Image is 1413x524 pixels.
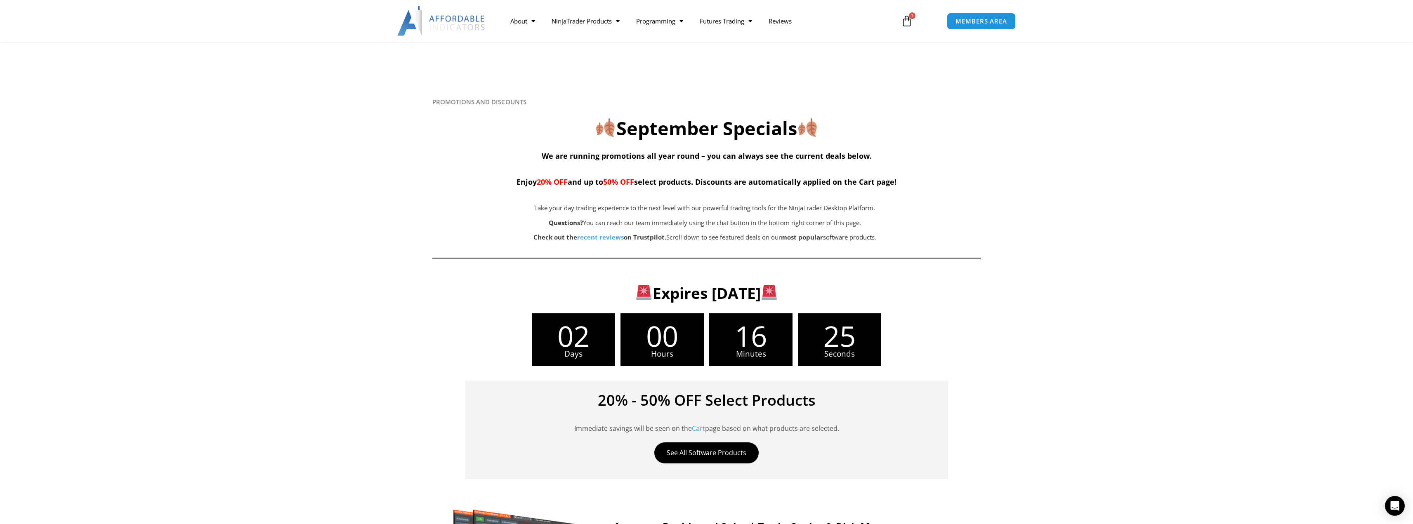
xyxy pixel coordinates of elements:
a: Reviews [760,12,800,31]
nav: Menu [502,12,892,31]
span: Enjoy and up to select products. Discounts are automatically applied on the Cart page! [517,177,896,187]
img: LogoAI [397,6,486,36]
h4: 20% - 50% OFF Select Products [478,393,936,408]
span: 25 [798,322,881,350]
div: Open Intercom Messenger [1385,496,1405,516]
a: recent reviews [577,233,624,241]
span: 20% OFF [537,177,568,187]
span: Seconds [798,350,881,358]
a: About [502,12,543,31]
img: 🍂 [798,118,817,137]
a: Futures Trading [691,12,760,31]
span: 02 [532,322,615,350]
p: Scroll down to see featured deals on our software products. [474,232,936,243]
p: Immediate savings will be seen on the page based on what products are selected. [478,412,936,434]
b: most popular [781,233,823,241]
span: Days [532,350,615,358]
a: NinjaTrader Products [543,12,628,31]
h3: Expires [DATE] [446,283,967,303]
a: MEMBERS AREA [947,13,1016,30]
a: Cart [692,424,705,433]
span: Take your day trading experience to the next level with our powerful trading tools for the NinjaT... [534,204,875,212]
span: Minutes [709,350,793,358]
span: 1 [909,12,915,19]
strong: Check out the on Trustpilot. [533,233,666,241]
span: We are running promotions all year round – you can always see the current deals below. [542,151,872,161]
p: You can reach our team immediately using the chat button in the bottom right corner of this page. [474,217,936,229]
a: 1 [889,9,925,33]
h2: September Specials [432,116,981,141]
span: 50% OFF [603,177,634,187]
strong: Questions? [549,219,583,227]
h6: PROMOTIONS AND DISCOUNTS [432,98,981,106]
a: Programming [628,12,691,31]
img: 🚨 [762,285,777,300]
span: MEMBERS AREA [955,18,1007,24]
img: 🍂 [596,118,615,137]
img: 🚨 [636,285,651,300]
span: 00 [620,322,704,350]
a: See All Software Products [654,442,759,463]
span: Hours [620,350,704,358]
span: 16 [709,322,793,350]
